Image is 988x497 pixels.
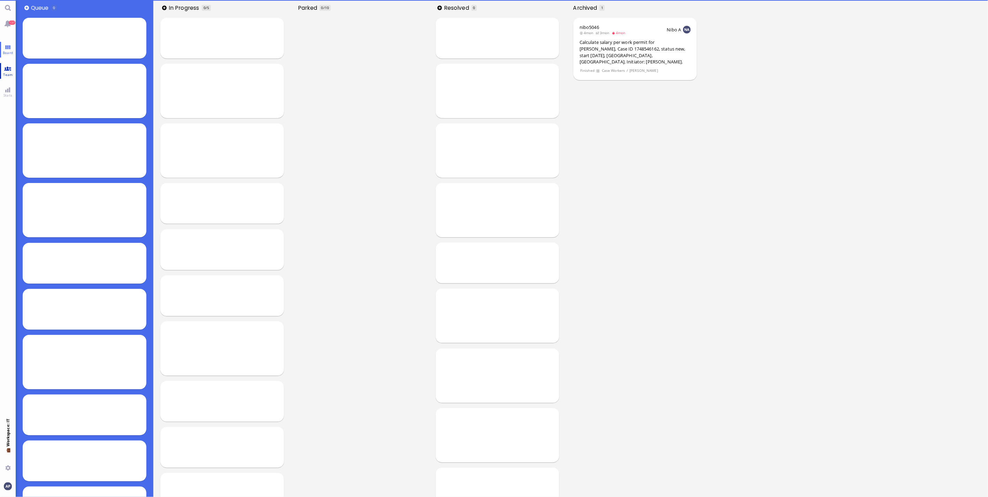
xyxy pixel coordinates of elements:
a: nibo5046 [580,24,599,30]
span: Case Workers [602,68,625,74]
span: Team [1,72,15,77]
span: /10 [323,5,329,10]
span: Archived [573,4,600,12]
span: Board [1,50,15,55]
span: /5 [206,5,209,10]
span: 0 [473,5,475,10]
div: Calculate salary per work permit for [PERSON_NAME], Case ID 1748546162, status new, start [DATE],... [580,39,691,65]
span: 0 [321,5,323,10]
span: In progress [169,4,201,12]
span: 4mon [580,30,596,35]
span: 1 [601,5,603,10]
span: Stats [2,93,14,98]
button: Add [162,6,167,10]
span: Finished [580,68,595,74]
span: 0 [53,5,55,10]
span: Parked [298,4,320,12]
span: 3mon [596,30,612,35]
span: 4mon [612,30,628,35]
img: NA [683,26,691,33]
span: Nibo A [667,26,681,33]
img: You [4,482,12,490]
span: 💼 Workspace: IT [5,447,10,462]
button: Add [24,6,29,10]
span: / [626,68,628,74]
span: 0 [204,5,206,10]
button: Add [437,6,442,10]
span: Resolved [444,4,472,12]
span: [PERSON_NAME] [629,68,658,74]
span: Queue [31,4,51,12]
span: 137 [9,21,15,25]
